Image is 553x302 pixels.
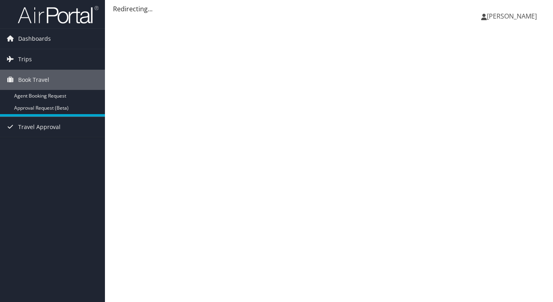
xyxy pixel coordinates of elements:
div: Redirecting... [113,4,545,14]
span: Book Travel [18,70,49,90]
span: Dashboards [18,29,51,49]
img: airportal-logo.png [18,5,98,24]
span: [PERSON_NAME] [487,12,537,21]
span: Travel Approval [18,117,61,137]
span: Trips [18,49,32,69]
a: [PERSON_NAME] [481,4,545,28]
